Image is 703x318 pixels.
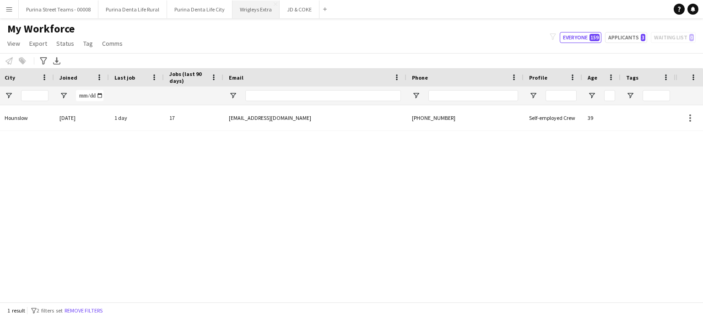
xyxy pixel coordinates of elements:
[7,22,75,36] span: My Workforce
[114,74,135,81] span: Last job
[164,105,223,130] div: 17
[412,92,420,100] button: Open Filter Menu
[223,105,406,130] div: [EMAIL_ADDRESS][DOMAIN_NAME]
[428,90,518,101] input: Phone Filter Input
[5,92,13,100] button: Open Filter Menu
[109,105,164,130] div: 1 day
[529,74,547,81] span: Profile
[412,74,428,81] span: Phone
[167,0,233,18] button: Purina Denta Life City
[51,55,62,66] app-action-btn: Export XLSX
[4,38,24,49] a: View
[229,74,243,81] span: Email
[546,90,577,101] input: Profile Filter Input
[37,307,63,314] span: 2 filters set
[169,70,207,84] span: Jobs (last 90 days)
[76,90,103,101] input: Joined Filter Input
[641,34,645,41] span: 3
[54,105,109,130] div: [DATE]
[605,32,647,43] button: Applicants3
[406,105,524,130] div: [PHONE_NUMBER]
[38,55,49,66] app-action-btn: Advanced filters
[59,92,68,100] button: Open Filter Menu
[229,92,237,100] button: Open Filter Menu
[588,92,596,100] button: Open Filter Menu
[5,74,15,81] span: City
[560,32,601,43] button: Everyone159
[245,90,401,101] input: Email Filter Input
[102,39,123,48] span: Comms
[626,92,634,100] button: Open Filter Menu
[626,74,638,81] span: Tags
[59,74,77,81] span: Joined
[98,38,126,49] a: Comms
[53,38,78,49] a: Status
[233,0,280,18] button: Wrigleys Extra
[63,306,104,316] button: Remove filters
[56,39,74,48] span: Status
[524,105,582,130] div: Self-employed Crew
[83,39,93,48] span: Tag
[7,39,20,48] span: View
[80,38,97,49] a: Tag
[529,92,537,100] button: Open Filter Menu
[582,105,621,130] div: 39
[98,0,167,18] button: Purina Denta Life Rural
[589,34,600,41] span: 159
[19,0,98,18] button: Purina Street Teams - 00008
[643,90,670,101] input: Tags Filter Input
[280,0,319,18] button: JD & COKE
[21,90,49,101] input: City Filter Input
[588,74,597,81] span: Age
[26,38,51,49] a: Export
[29,39,47,48] span: Export
[604,90,615,101] input: Age Filter Input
